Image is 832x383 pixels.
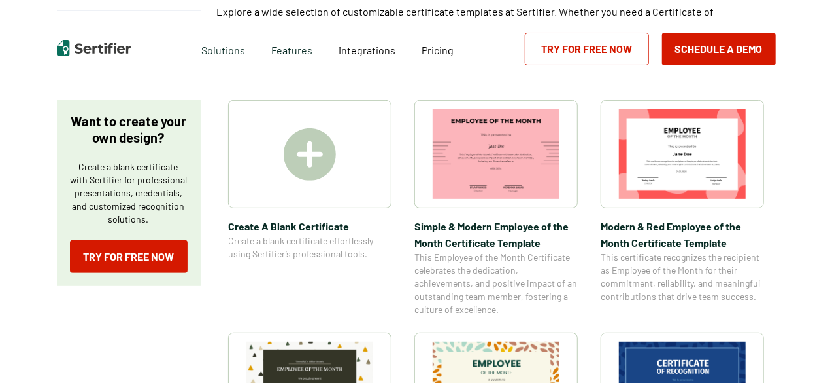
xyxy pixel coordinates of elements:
[619,109,746,199] img: Modern & Red Employee of the Month Certificate Template
[70,160,188,226] p: Create a blank certificate with Sertifier for professional presentations, credentials, and custom...
[601,100,764,316] a: Modern & Red Employee of the Month Certificate TemplateModern & Red Employee of the Month Certifi...
[662,33,776,65] button: Schedule a Demo
[525,33,649,65] a: Try for Free Now
[217,3,776,52] p: Explore a wide selection of customizable certificate templates at Sertifier. Whether you need a C...
[601,218,764,251] span: Modern & Red Employee of the Month Certificate Template
[57,11,201,43] button: Style
[70,240,188,273] a: Try for Free Now
[70,113,188,146] p: Want to create your own design?
[57,40,131,56] img: Sertifier | Digital Credentialing Platform
[284,128,336,181] img: Create A Blank Certificate
[433,109,559,199] img: Simple & Modern Employee of the Month Certificate Template
[339,41,395,57] a: Integrations
[414,100,578,316] a: Simple & Modern Employee of the Month Certificate TemplateSimple & Modern Employee of the Month C...
[339,44,395,56] span: Integrations
[228,234,391,261] span: Create a blank certificate effortlessly using Sertifier’s professional tools.
[414,251,578,316] span: This Employee of the Month Certificate celebrates the dedication, achievements, and positive impa...
[228,218,391,234] span: Create A Blank Certificate
[422,44,454,56] span: Pricing
[271,41,312,57] span: Features
[414,218,578,251] span: Simple & Modern Employee of the Month Certificate Template
[422,41,454,57] a: Pricing
[601,251,764,303] span: This certificate recognizes the recipient as Employee of the Month for their commitment, reliabil...
[201,41,245,57] span: Solutions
